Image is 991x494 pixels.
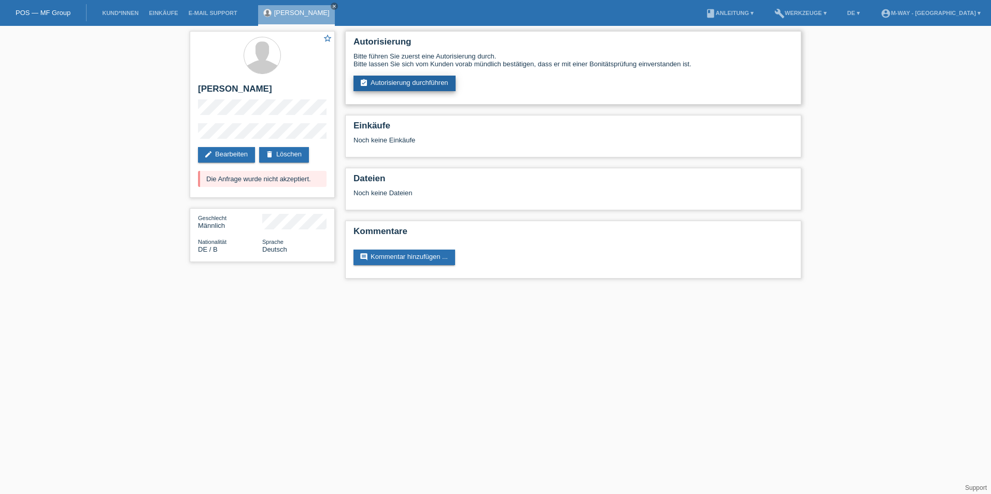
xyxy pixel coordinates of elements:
h2: Einkäufe [353,121,793,136]
a: deleteLöschen [259,147,309,163]
i: delete [265,150,274,158]
a: commentKommentar hinzufügen ... [353,250,455,265]
a: bookAnleitung ▾ [700,10,759,16]
span: Sprache [262,239,284,245]
h2: Kommentare [353,226,793,242]
a: Support [965,484,987,491]
span: Deutschland / B / 30.06.2025 [198,245,218,253]
i: comment [360,253,368,261]
div: Männlich [198,214,262,229]
a: close [331,3,338,10]
a: star_border [323,34,332,45]
span: Geschlecht [198,215,226,221]
h2: [PERSON_NAME] [198,84,327,99]
i: book [705,8,716,19]
div: Noch keine Dateien [353,189,670,197]
a: account_circlem-way - [GEOGRAPHIC_DATA] ▾ [875,10,986,16]
i: edit [204,150,213,158]
div: Noch keine Einkäufe [353,136,793,152]
i: close [332,4,337,9]
a: buildWerkzeuge ▾ [769,10,832,16]
a: DE ▾ [842,10,865,16]
span: Deutsch [262,245,287,253]
h2: Autorisierung [353,37,793,52]
i: assignment_turned_in [360,79,368,87]
i: build [774,8,785,19]
a: POS — MF Group [16,9,70,17]
div: Bitte führen Sie zuerst eine Autorisierung durch. Bitte lassen Sie sich vom Kunden vorab mündlich... [353,52,793,68]
a: E-Mail Support [183,10,243,16]
i: star_border [323,34,332,43]
h2: Dateien [353,173,793,189]
a: [PERSON_NAME] [274,9,330,17]
a: assignment_turned_inAutorisierung durchführen [353,76,456,91]
a: Kund*innen [97,10,144,16]
a: editBearbeiten [198,147,255,163]
span: Nationalität [198,239,226,245]
a: Einkäufe [144,10,183,16]
div: Die Anfrage wurde nicht akzeptiert. [198,171,327,187]
i: account_circle [881,8,891,19]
